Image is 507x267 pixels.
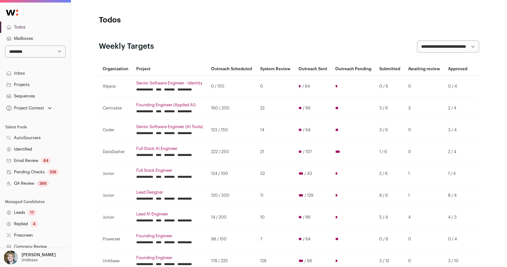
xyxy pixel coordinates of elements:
[3,6,22,19] img: Wellfound
[207,163,256,185] td: 124 / 100
[136,168,203,173] a: Full Stack Engineer
[404,63,444,76] th: Awaiting review
[375,228,404,250] td: 0 / 6
[207,207,256,228] td: 14 / 200
[404,97,444,119] td: 3
[303,237,311,242] span: / 64
[256,63,295,76] th: System Review
[256,185,295,207] td: 11
[375,141,404,163] td: 1 / 6
[132,63,207,76] th: Project
[375,119,404,141] td: 3 / 6
[136,212,203,217] a: Lead AI Engineer
[404,163,444,185] td: 1
[207,228,256,250] td: 98 / 150
[99,41,154,52] h2: Weekly Targets
[3,251,57,264] button: Open dropdown
[295,63,331,76] th: Outreach Sent
[444,97,472,119] td: 2 / 4
[136,190,203,195] a: Lead Designer
[207,119,256,141] td: 123 / 150
[305,258,312,264] span: / 96
[99,97,132,119] td: Centralize
[207,76,256,97] td: 0 / 150
[375,76,404,97] td: 0 / 6
[444,185,472,207] td: 8 / 4
[99,76,132,97] td: Alpaca
[444,119,472,141] td: 3 / 4
[256,119,295,141] td: 14
[256,97,295,119] td: 22
[136,124,203,129] a: Senior Software Engineer (AI Tools)
[4,251,18,264] img: 6494470-medium_jpg
[256,207,295,228] td: 10
[375,185,404,207] td: 8 / 6
[136,255,203,260] a: Founding Engineer
[303,127,311,133] span: / 64
[28,209,36,216] div: 17
[99,185,132,207] td: Junior
[256,228,295,250] td: 7
[404,207,444,228] td: 4
[41,158,51,164] div: 84
[331,63,375,76] th: Outreach Pending
[99,15,226,25] h1: Todos
[99,119,132,141] td: Coder
[30,221,38,227] div: 4
[404,76,444,97] td: 0
[22,252,56,258] p: [PERSON_NAME]
[444,76,472,97] td: 0 / 4
[99,163,132,185] td: Junior
[305,171,312,176] span: / 43
[136,146,203,151] a: Full Stack AI Engineer
[375,163,404,185] td: 2 / 6
[256,163,295,185] td: 32
[207,185,256,207] td: 120 / 300
[404,228,444,250] td: 0
[404,119,444,141] td: 0
[99,63,132,76] th: Organization
[303,149,312,154] span: / 107
[303,215,311,220] span: / 86
[207,63,256,76] th: Outreach Scheduled
[136,102,203,108] a: Founding Engineer (Applied AI)
[404,185,444,207] td: 1
[444,141,472,163] td: 2 / 4
[302,84,310,89] span: / 64
[444,163,472,185] td: 1 / 4
[136,81,203,86] a: Senior Software Engineer - Identity
[37,180,49,187] div: 386
[444,63,472,76] th: Approved
[256,141,295,163] td: 21
[444,207,472,228] td: 4 / 3
[5,106,44,111] div: Project Context
[99,207,132,228] td: Junior
[375,97,404,119] td: 3 / 6
[207,97,256,119] td: 160 / 200
[99,141,132,163] td: DataDasher
[136,233,203,239] a: Founding Engineer
[303,106,311,111] span: / 86
[207,141,256,163] td: 222 / 250
[5,104,53,113] button: Open dropdown
[404,141,444,163] td: 0
[99,228,132,250] td: Powerset
[375,207,404,228] td: 5 / 4
[47,169,59,175] div: 106
[444,228,472,250] td: 0 / 4
[305,193,313,198] span: / 129
[375,63,404,76] th: Submitted
[22,258,38,263] p: Unitbase
[256,76,295,97] td: 0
